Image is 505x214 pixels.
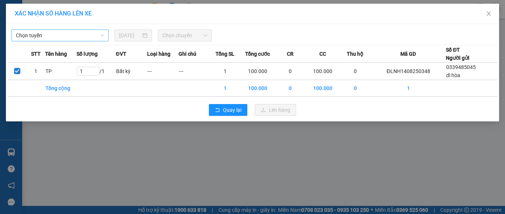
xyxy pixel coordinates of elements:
[486,11,492,17] span: close
[287,50,294,58] span: CR
[147,63,179,80] td: ---
[31,50,41,58] span: STT
[241,63,275,80] td: 100.000
[245,50,270,58] span: Tổng cước
[241,80,275,97] td: 100.000
[446,64,476,70] span: 0339485045
[319,50,326,58] span: CC
[216,50,234,58] span: Tổng SL
[275,80,306,97] td: 0
[77,50,98,58] span: Số lượng
[275,63,306,80] td: 0
[306,63,339,80] td: 100.000
[162,30,208,41] span: Chọn chuyến
[77,63,116,80] td: / 1
[209,104,247,116] button: rollbackQuay lại
[116,63,147,80] td: Bất kỳ
[255,104,296,116] button: uploadLên hàng
[478,4,499,24] button: Close
[215,107,220,113] span: rollback
[27,63,45,80] td: 1
[16,30,104,41] span: Chọn tuyến
[400,50,416,58] span: Mã GD
[210,63,241,80] td: 1
[116,50,126,58] span: ĐVT
[347,50,363,58] span: Thu hộ
[45,80,77,97] td: Tổng cộng
[45,50,67,58] span: Tên hàng
[446,72,460,78] span: dì hòa
[179,50,196,58] span: Ghi chú
[147,50,170,58] span: Loại hàng
[45,63,77,80] td: TP
[179,63,210,80] td: ---
[15,10,92,17] span: XÁC NHẬN SỐ HÀNG LÊN XE
[306,80,339,97] td: 100.000
[119,31,140,39] input: 14/08/2025
[446,46,470,62] div: Số ĐT Người gửi
[371,63,446,80] td: ĐLNH1408250348
[223,106,241,114] span: Quay lại
[340,80,371,97] td: 0
[371,80,446,97] td: 1
[210,80,241,97] td: 1
[340,63,371,80] td: 0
